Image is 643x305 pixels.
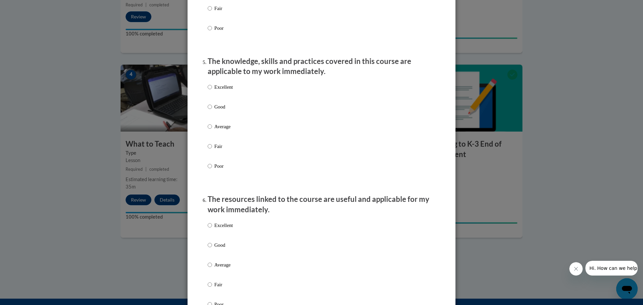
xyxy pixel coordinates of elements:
input: Fair [208,281,212,288]
p: Average [214,123,233,130]
p: Good [214,103,233,110]
input: Fair [208,143,212,150]
input: Average [208,261,212,269]
p: Good [214,241,233,249]
span: Hi. How can we help? [4,5,54,10]
input: Excellent [208,83,212,91]
p: The resources linked to the course are useful and applicable for my work immediately. [208,194,435,215]
p: Poor [214,162,233,170]
iframe: Message from company [585,261,638,276]
input: Good [208,103,212,110]
p: Poor [214,24,233,32]
p: The knowledge, skills and practices covered in this course are applicable to my work immediately. [208,56,435,77]
p: Average [214,261,233,269]
p: Fair [214,281,233,288]
p: Fair [214,5,233,12]
p: Fair [214,143,233,150]
input: Excellent [208,222,212,229]
input: Good [208,241,212,249]
input: Poor [208,162,212,170]
input: Poor [208,24,212,32]
input: Fair [208,5,212,12]
iframe: Close message [569,262,583,276]
p: Excellent [214,222,233,229]
input: Average [208,123,212,130]
p: Excellent [214,83,233,91]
